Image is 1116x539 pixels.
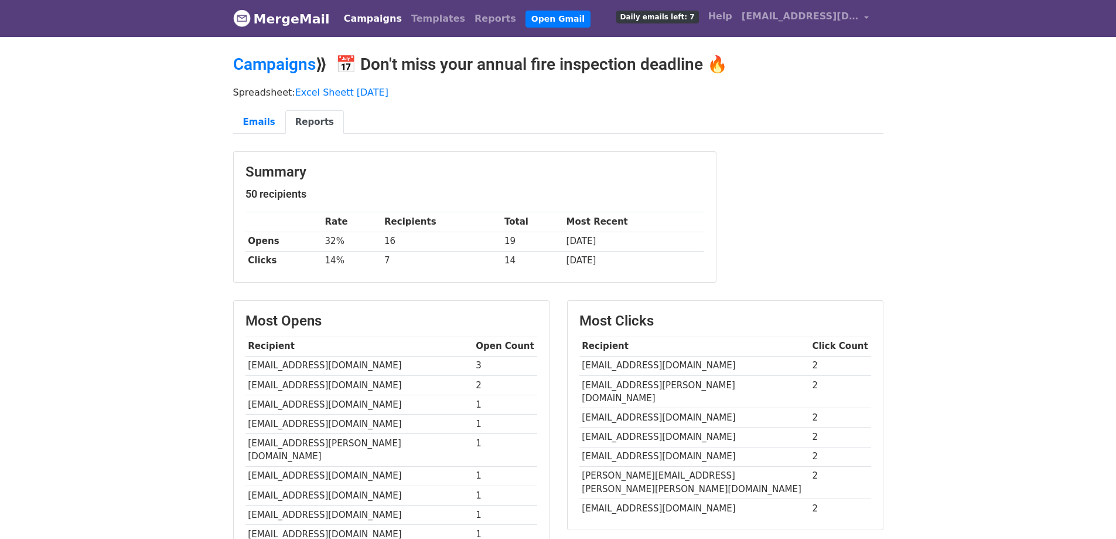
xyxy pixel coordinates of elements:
td: 7 [381,251,501,270]
th: Click Count [810,337,871,356]
td: [EMAIL_ADDRESS][DOMAIN_NAME] [245,486,473,505]
a: MergeMail [233,6,330,31]
a: Daily emails left: 7 [612,5,704,28]
td: [EMAIL_ADDRESS][DOMAIN_NAME] [245,356,473,375]
a: Templates [407,7,470,30]
td: [EMAIL_ADDRESS][DOMAIN_NAME] [245,505,473,524]
td: 1 [473,395,537,414]
td: [EMAIL_ADDRESS][DOMAIN_NAME] [579,428,810,447]
td: [DATE] [564,232,704,251]
td: 2 [810,466,871,499]
td: [EMAIL_ADDRESS][PERSON_NAME][DOMAIN_NAME] [579,375,810,408]
td: [PERSON_NAME][EMAIL_ADDRESS][PERSON_NAME][PERSON_NAME][DOMAIN_NAME] [579,466,810,499]
td: [EMAIL_ADDRESS][DOMAIN_NAME] [245,395,473,414]
a: Help [704,5,737,28]
td: 2 [810,356,871,375]
td: [EMAIL_ADDRESS][DOMAIN_NAME] [579,408,810,428]
td: 19 [501,232,564,251]
th: Recipient [245,337,473,356]
td: 1 [473,466,537,486]
td: 1 [473,434,537,467]
a: Campaigns [233,55,316,74]
a: Campaigns [339,7,407,30]
th: Open Count [473,337,537,356]
a: Excel Sheett [DATE] [295,87,388,98]
img: MergeMail logo [233,9,251,27]
h3: Summary [245,164,704,181]
td: [EMAIL_ADDRESS][PERSON_NAME][DOMAIN_NAME] [245,434,473,467]
th: Most Recent [564,212,704,232]
a: [EMAIL_ADDRESS][DOMAIN_NAME] [737,5,874,32]
td: 1 [473,505,537,524]
td: 2 [810,408,871,428]
td: 2 [473,375,537,395]
td: [DATE] [564,251,704,270]
td: [EMAIL_ADDRESS][DOMAIN_NAME] [579,447,810,466]
span: Daily emails left: 7 [616,11,699,23]
td: 2 [810,375,871,408]
a: Reports [285,110,344,134]
a: Emails [233,110,285,134]
th: Recipients [381,212,501,232]
th: Total [501,212,564,232]
p: Spreadsheet: [233,86,883,99]
td: 1 [473,414,537,433]
th: Clicks [245,251,322,270]
th: Opens [245,232,322,251]
td: 3 [473,356,537,375]
td: [EMAIL_ADDRESS][DOMAIN_NAME] [579,499,810,518]
h3: Most Clicks [579,313,871,330]
th: Rate [322,212,382,232]
td: [EMAIL_ADDRESS][DOMAIN_NAME] [245,466,473,486]
a: Reports [470,7,521,30]
td: [EMAIL_ADDRESS][DOMAIN_NAME] [245,375,473,395]
td: 2 [810,447,871,466]
td: 16 [381,232,501,251]
td: 32% [322,232,382,251]
a: Open Gmail [525,11,591,28]
td: 2 [810,499,871,518]
th: Recipient [579,337,810,356]
td: 2 [810,428,871,447]
td: [EMAIL_ADDRESS][DOMAIN_NAME] [245,414,473,433]
h3: Most Opens [245,313,537,330]
td: 14 [501,251,564,270]
h5: 50 recipients [245,188,704,201]
td: [EMAIL_ADDRESS][DOMAIN_NAME] [579,356,810,375]
h2: ⟫ 📅 Don't miss your annual fire inspection deadline 🔥 [233,55,883,74]
td: 14% [322,251,382,270]
span: [EMAIL_ADDRESS][DOMAIN_NAME] [742,9,859,23]
td: 1 [473,486,537,505]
